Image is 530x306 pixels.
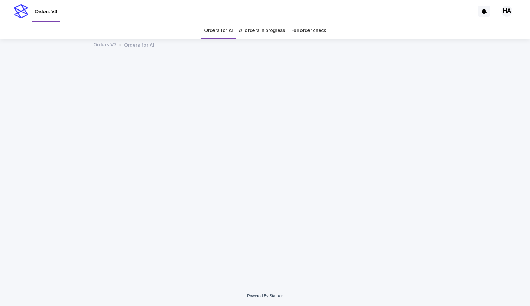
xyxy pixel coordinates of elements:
[247,294,283,298] a: Powered By Stacker
[204,22,233,39] a: Orders for AI
[93,40,116,48] a: Orders V3
[239,22,285,39] a: AI orders in progress
[501,6,512,17] div: HA
[124,41,154,48] p: Orders for AI
[291,22,326,39] a: Full order check
[14,4,28,18] img: stacker-logo-s-only.png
